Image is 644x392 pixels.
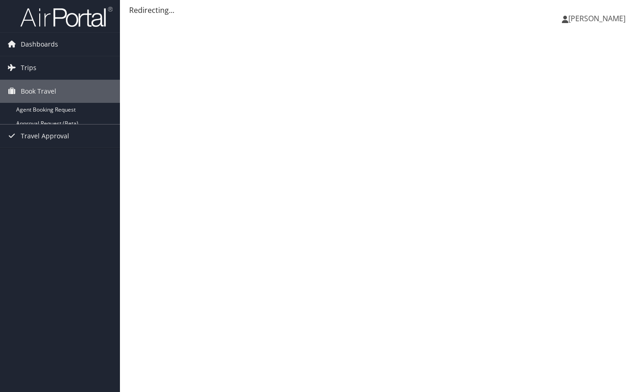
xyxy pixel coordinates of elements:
span: Dashboards [21,33,58,56]
a: [PERSON_NAME] [562,5,635,32]
span: [PERSON_NAME] [568,13,626,24]
div: Redirecting... [129,5,635,16]
span: Travel Approval [21,125,69,148]
img: airportal-logo.png [20,6,113,28]
span: Book Travel [21,80,56,103]
span: Trips [21,56,36,79]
